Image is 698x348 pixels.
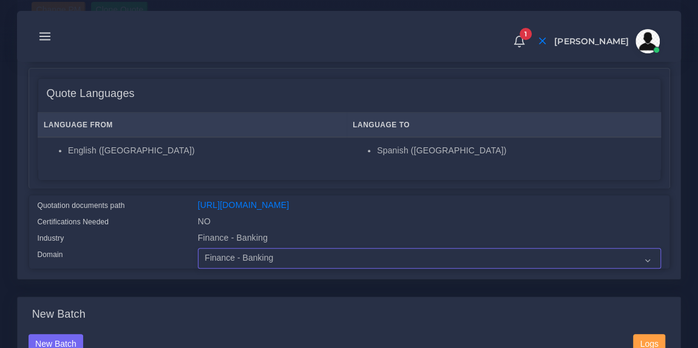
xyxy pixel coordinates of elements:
[38,200,125,211] label: Quotation documents path
[47,87,135,101] h4: Quote Languages
[68,144,340,157] li: English ([GEOGRAPHIC_DATA])
[32,308,86,321] h4: New Batch
[509,35,530,48] a: 1
[198,200,289,210] a: [URL][DOMAIN_NAME]
[520,28,532,40] span: 1
[38,249,63,260] label: Domain
[38,233,64,244] label: Industry
[554,37,629,45] span: [PERSON_NAME]
[548,29,664,53] a: [PERSON_NAME]avatar
[38,113,347,138] th: Language From
[635,29,660,53] img: avatar
[38,216,109,227] label: Certifications Needed
[347,113,661,138] th: Language To
[189,215,670,232] div: NO
[189,232,670,248] div: Finance - Banking
[29,338,84,348] a: New Batch
[377,144,654,157] li: Spanish ([GEOGRAPHIC_DATA])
